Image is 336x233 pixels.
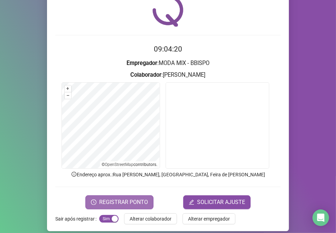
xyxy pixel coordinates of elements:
strong: Colaborador [131,72,162,78]
p: Endereço aprox. : Rua [PERSON_NAME], [GEOGRAPHIC_DATA], Feira de [PERSON_NAME] [55,171,281,178]
span: edit [189,199,194,205]
span: REGISTRAR PONTO [99,198,148,206]
button: Alterar empregador [183,213,235,224]
span: clock-circle [91,199,96,205]
h3: : MODA MIX - BBISPO [55,59,281,68]
span: SOLICITAR AJUSTE [197,198,245,206]
button: – [65,92,71,99]
strong: Empregador [127,60,157,66]
div: Open Intercom Messenger [312,209,329,226]
button: editSOLICITAR AJUSTE [183,195,251,209]
span: info-circle [71,171,77,177]
button: REGISTRAR PONTO [85,195,153,209]
label: Sair após registrar [55,213,99,224]
time: 09:04:20 [154,45,182,53]
a: OpenStreetMap [105,162,134,167]
span: Alterar colaborador [130,215,171,223]
li: © contributors. [102,162,158,167]
span: Alterar empregador [188,215,230,223]
button: + [65,85,71,92]
h3: : [PERSON_NAME] [55,71,281,80]
button: Alterar colaborador [124,213,177,224]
